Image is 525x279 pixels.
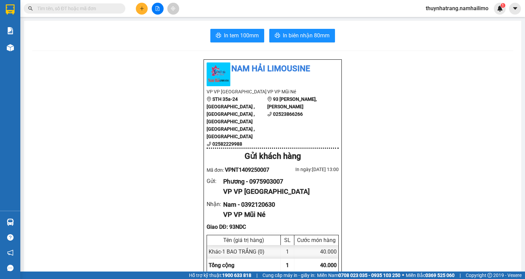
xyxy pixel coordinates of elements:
span: ⚪️ [402,274,404,277]
span: Miền Nam [317,272,400,279]
div: Tên (giá trị hàng) [209,237,279,243]
span: file-add [155,6,160,11]
span: Khác - 1 BAO TRẮNG (0) [209,248,265,255]
span: aim [171,6,175,11]
li: VP VP Mũi Né [267,88,328,95]
span: copyright [487,273,492,278]
div: Nhận : [207,200,223,208]
span: Cung cấp máy in - giấy in: [262,272,315,279]
span: printer [216,33,221,39]
span: Hỗ trợ kỹ thuật: [189,272,251,279]
img: logo-vxr [6,4,15,15]
strong: 1900 633 818 [222,273,251,278]
img: warehouse-icon [7,44,14,51]
span: Tổng cộng [209,262,234,268]
b: STH 35a-24 [GEOGRAPHIC_DATA] , [GEOGRAPHIC_DATA] , [GEOGRAPHIC_DATA] [GEOGRAPHIC_DATA] , [GEOGRAP... [207,96,255,139]
div: 1 [281,245,294,258]
input: Tìm tên, số ĐT hoặc mã đơn [37,5,117,12]
span: | [460,272,461,279]
b: 93 [PERSON_NAME], [PERSON_NAME] [267,96,317,109]
div: Giao DĐ: 93NDC [207,223,339,231]
span: caret-down [512,5,518,12]
img: solution-icon [7,27,14,34]
span: environment [267,97,272,101]
div: Phương - 0975903007 [223,177,333,186]
span: printer [275,33,280,39]
span: In tem 100mm [224,31,259,40]
img: icon-new-feature [497,5,503,12]
span: 1 [502,3,504,8]
button: caret-down [509,3,521,15]
div: Gửi khách hàng [207,150,339,163]
div: SL [282,237,292,243]
sup: 1 [501,3,505,8]
div: Nam - 0392120630 [223,200,333,209]
button: printerIn tem 100mm [210,29,264,42]
button: plus [136,3,148,15]
span: search [28,6,33,11]
span: Miền Bắc [406,272,455,279]
div: VP VP [GEOGRAPHIC_DATA] [223,186,333,197]
span: question-circle [7,234,14,241]
span: environment [207,97,211,101]
li: Nam Hải Limousine [207,62,339,75]
span: 1 [286,262,289,268]
button: printerIn biên nhận 80mm [269,29,335,42]
strong: 0369 525 060 [425,273,455,278]
span: plus [140,6,144,11]
b: 02523866266 [273,111,303,117]
img: warehouse-icon [7,219,14,226]
span: 40.000 [320,262,337,268]
button: aim [167,3,179,15]
div: Cước món hàng [296,237,337,243]
span: notification [7,249,14,256]
div: Gửi : [207,177,223,185]
li: VP VP [GEOGRAPHIC_DATA] [207,88,267,95]
span: phone [207,142,211,146]
span: message [7,265,14,271]
div: In ngày: [DATE] 13:00 [273,166,339,173]
strong: 0708 023 035 - 0935 103 250 [338,273,400,278]
span: In biên nhận 80mm [283,31,330,40]
b: 02582229988 [212,141,242,147]
span: | [256,272,257,279]
img: logo.jpg [207,62,230,86]
div: 40.000 [294,245,338,258]
button: file-add [152,3,164,15]
div: Mã đơn: [207,166,273,174]
span: thuynhatrang.namhailimo [420,4,494,13]
div: VP VP Mũi Né [223,209,333,220]
span: VPNT1409250007 [225,167,269,173]
span: phone [267,112,272,116]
